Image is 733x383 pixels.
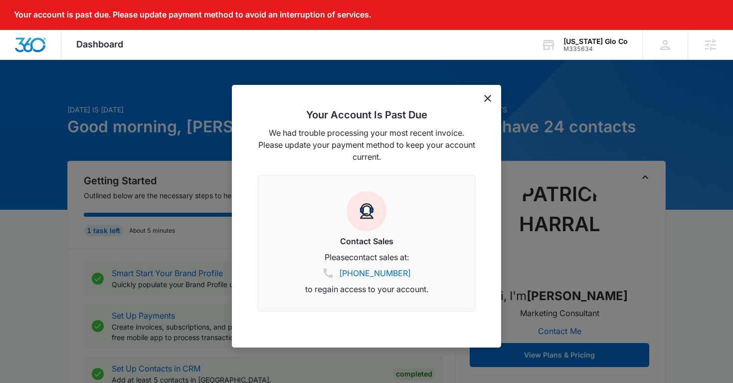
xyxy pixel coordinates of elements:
[563,45,628,52] div: account id
[563,37,628,45] div: account name
[61,30,138,59] div: Dashboard
[76,39,123,49] span: Dashboard
[339,267,411,279] a: [PHONE_NUMBER]
[14,10,371,19] p: Your account is past due. Please update payment method to avoid an interruption of services.
[270,251,463,295] p: Please contact sales at: to regain access to your account.
[258,127,475,163] p: We had trouble processing your most recent invoice. Please update your payment method to keep you...
[484,95,491,102] button: dismiss this dialog
[270,235,463,247] h3: Contact Sales
[258,109,475,121] h2: Your Account Is Past Due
